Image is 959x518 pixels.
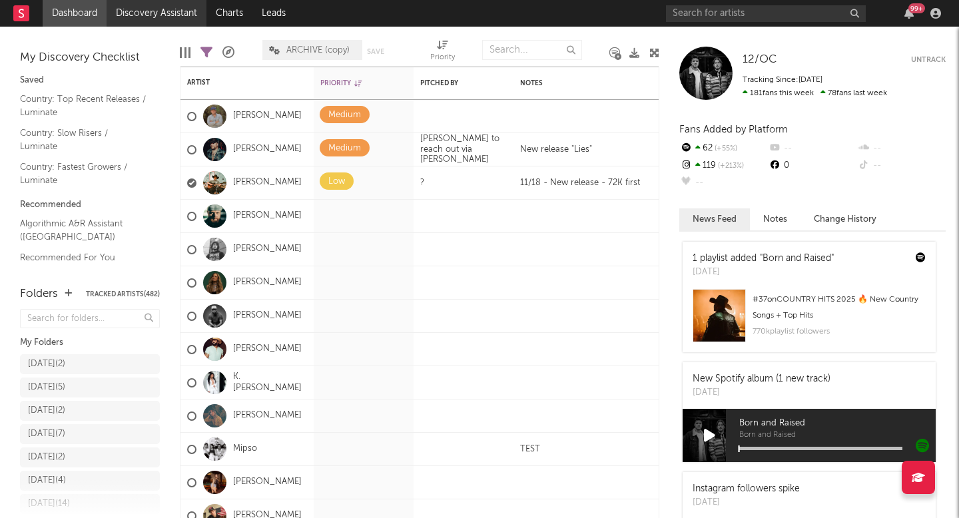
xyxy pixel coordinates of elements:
input: Search for folders... [20,309,160,328]
a: Mipso [233,443,257,455]
div: Artist [187,79,287,87]
button: News Feed [679,208,750,230]
div: Priority [430,33,455,72]
a: [DATE](2) [20,447,160,467]
a: [DATE](14) [20,494,160,514]
div: Pitched By [420,79,487,87]
div: 99 + [908,3,925,13]
input: Search for artists [666,5,866,22]
a: [PERSON_NAME] [233,144,302,155]
span: Fans Added by Platform [679,125,788,134]
div: 770k playlist followers [753,324,926,340]
div: -- [857,157,946,174]
div: [DATE] ( 2 ) [28,449,65,465]
div: [DATE] [693,386,830,399]
div: [DATE] ( 5 ) [28,380,65,395]
div: A&R Pipeline [222,33,234,72]
a: [DATE](4) [20,471,160,491]
div: [DATE] ( 4 ) [28,473,66,489]
div: Instagram followers spike [693,482,800,496]
div: New release "Lies" [513,144,599,155]
a: [PERSON_NAME] [233,210,302,222]
div: -- [768,140,856,157]
button: Change History [800,208,890,230]
div: My Folders [20,335,160,351]
a: [PERSON_NAME] [233,477,302,488]
div: Saved [20,73,160,89]
div: -- [857,140,946,157]
a: [DATE](5) [20,378,160,397]
a: #37onCOUNTRY HITS 2025 🔥 New Country Songs + Top Hits770kplaylist followers [683,289,936,352]
a: [DATE](7) [20,424,160,444]
div: Priority [320,79,374,87]
a: Country: Fastest Growers / Luminate [20,160,147,187]
span: +213 % [716,162,744,170]
a: [PERSON_NAME] [233,344,302,355]
div: [DATE] ( 7 ) [28,426,65,442]
div: Filters(482 of 482) [200,33,212,72]
button: Save [367,48,384,55]
a: [PERSON_NAME] [233,310,302,322]
a: [PERSON_NAME] [233,277,302,288]
div: 0 [768,157,856,174]
div: [DATE] ( 2 ) [28,403,65,419]
div: Low [328,174,345,190]
a: [PERSON_NAME] [233,244,302,255]
button: 99+ [904,8,914,19]
a: [PERSON_NAME] [233,177,302,188]
div: 119 [679,157,768,174]
input: Search... [482,40,582,60]
div: My Discovery Checklist [20,50,160,66]
div: Priority [430,50,455,66]
span: Tracking Since: [DATE] [743,76,822,84]
div: [DATE] ( 2 ) [28,356,65,372]
div: 1 playlist added [693,252,834,266]
span: 12/OC [743,54,777,65]
a: [PERSON_NAME] [233,410,302,421]
a: [PERSON_NAME] [233,111,302,122]
a: Algorithmic A&R Assistant ([GEOGRAPHIC_DATA]) [20,216,147,244]
div: Medium [328,140,361,156]
button: Untrack [911,53,946,67]
button: Notes [750,208,800,230]
div: Recommended [20,197,160,213]
div: 62 [679,140,768,157]
div: Edit Columns [180,33,190,72]
span: 78 fans last week [743,89,887,97]
div: TEST [513,444,547,455]
a: Recommended For You [20,250,147,265]
div: -- [679,174,768,192]
a: [DATE](2) [20,401,160,421]
div: [DATE] [693,496,800,509]
button: Tracked Artists(482) [86,291,160,298]
span: ARCHIVE (copy) [286,46,350,55]
span: +55 % [713,145,737,152]
div: ? [414,178,431,188]
div: # 37 on COUNTRY HITS 2025 🔥 New Country Songs + Top Hits [753,292,926,324]
div: Notes [520,79,653,87]
a: [DATE](2) [20,354,160,374]
a: Country: Top Recent Releases / Luminate [20,92,147,119]
a: K. [PERSON_NAME] [233,372,307,394]
div: [DATE] ( 14 ) [28,496,70,512]
a: 12/OC [743,53,777,67]
div: 11/18 - New release - 72K first [513,178,647,188]
span: 181 fans this week [743,89,814,97]
div: [DATE] [693,266,834,279]
a: Country: Slow Risers / Luminate [20,126,147,153]
div: New Spotify album (1 new track) [693,372,830,386]
div: [PERSON_NAME] to reach out via [PERSON_NAME] [414,134,513,165]
span: Born and Raised [739,431,936,439]
div: Folders [20,286,58,302]
span: Born and Raised [739,415,936,431]
a: "Born and Raised" [760,254,834,263]
div: Medium [328,107,361,123]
